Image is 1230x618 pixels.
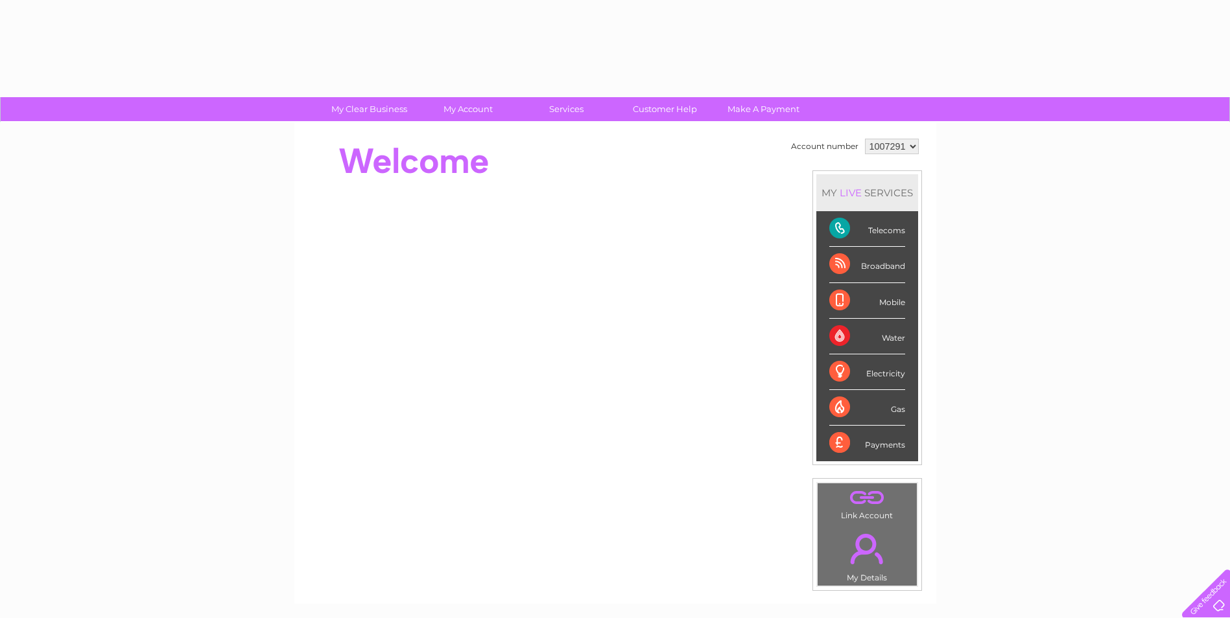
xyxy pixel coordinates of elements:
a: Services [513,97,620,121]
div: LIVE [837,187,864,199]
a: . [821,486,914,509]
div: Water [829,319,905,354]
td: My Details [817,523,917,586]
div: Broadband [829,247,905,282]
div: Gas [829,390,905,426]
td: Account number [788,135,862,157]
a: . [821,526,914,571]
div: Payments [829,426,905,461]
a: My Account [414,97,521,121]
a: Make A Payment [710,97,817,121]
td: Link Account [817,483,917,523]
div: Telecoms [829,211,905,247]
div: Electricity [829,354,905,390]
a: Customer Help [611,97,718,121]
a: My Clear Business [316,97,423,121]
div: Mobile [829,283,905,319]
div: MY SERVICES [816,174,918,211]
